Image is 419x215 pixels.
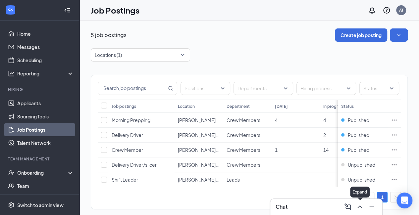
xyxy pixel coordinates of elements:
span: Delivery Driver/slicer [112,162,157,168]
span: Crew Members [226,132,260,138]
span: [PERSON_NAME]’s 3986 [178,147,231,153]
span: 1 [275,147,278,153]
a: Scheduling [17,54,74,67]
div: Hiring [8,87,73,92]
svg: ChevronUp [356,203,364,211]
td: Jimmy John’s 3986 [175,157,223,172]
svg: Ellipses [391,161,397,168]
span: [PERSON_NAME]’s 3986 [178,132,231,138]
span: [PERSON_NAME]’s 3986 [178,177,231,183]
a: DocumentsCrown [17,193,74,206]
div: Location [178,104,195,109]
th: [DATE] [272,100,320,113]
li: Next Page [390,192,401,202]
a: Sourcing Tools [17,110,74,123]
span: Delivery Driver [112,132,143,138]
td: Crew Members [223,143,271,157]
svg: Analysis [8,70,15,77]
a: Talent Network [17,136,74,150]
svg: Ellipses [391,132,397,138]
div: Job postings [112,104,136,109]
div: Expand [350,187,370,197]
a: Home [17,27,74,40]
span: Crew Members [226,147,260,153]
td: Crew Members [223,113,271,128]
span: Unpublished [348,161,375,168]
a: Applicants [17,97,74,110]
td: Jimmy John’s 3986 [175,143,223,157]
p: 5 job postings [91,31,127,39]
td: Jimmy John’s 3986 [175,128,223,143]
span: Published [348,147,369,153]
svg: ComposeMessage [344,203,352,211]
h3: Chat [276,203,288,210]
div: Open Intercom Messenger [396,193,412,208]
span: Morning Prepping [112,117,150,123]
span: Published [348,117,369,123]
svg: Notifications [368,6,376,14]
div: Reporting [17,70,74,77]
svg: Ellipses [391,176,397,183]
button: ChevronUp [354,201,365,212]
svg: Minimize [368,203,376,211]
span: Shift Leader [112,177,138,183]
div: Department [226,104,249,109]
span: Leads [226,177,239,183]
svg: WorkstreamLogo [7,7,14,13]
a: Messages [17,40,74,54]
div: Team Management [8,156,73,162]
h1: Job Postings [91,5,139,16]
button: Create job posting [335,28,387,42]
span: Crew Member [112,147,143,153]
svg: UserCheck [8,169,15,176]
svg: SmallChevronDown [395,32,402,38]
div: Onboarding [17,169,68,176]
td: Jimmy John’s 3986 [175,172,223,187]
svg: QuestionInfo [383,6,391,14]
a: 1 [377,192,387,202]
span: Crew Members [226,162,260,168]
span: 4 [275,117,278,123]
button: SmallChevronDown [390,28,408,42]
th: Status [338,100,388,113]
svg: Ellipses [391,117,397,123]
div: AT [399,7,403,13]
span: right [393,195,397,199]
span: [PERSON_NAME]’s 3986 [178,162,231,168]
svg: Ellipses [391,147,397,153]
input: Search job postings [98,82,167,95]
svg: Settings [8,202,15,208]
div: Switch to admin view [17,202,64,208]
td: Leads [223,172,271,187]
td: Jimmy John’s 3986 [175,113,223,128]
span: 4 [323,117,326,123]
td: Crew Members [223,128,271,143]
li: 1 [377,192,388,202]
svg: Collapse [64,7,71,14]
a: Team [17,179,74,193]
td: Crew Members [223,157,271,172]
button: right [390,192,401,202]
a: Job Postings [17,123,74,136]
span: Published [348,132,369,138]
span: 2 [323,132,326,138]
span: [PERSON_NAME]’s 3986 [178,117,231,123]
button: Minimize [366,201,377,212]
span: Crew Members [226,117,260,123]
span: 14 [323,147,329,153]
span: Unpublished [348,176,375,183]
th: In progress [320,100,368,113]
button: ComposeMessage [342,201,353,212]
svg: MagnifyingGlass [168,86,173,91]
